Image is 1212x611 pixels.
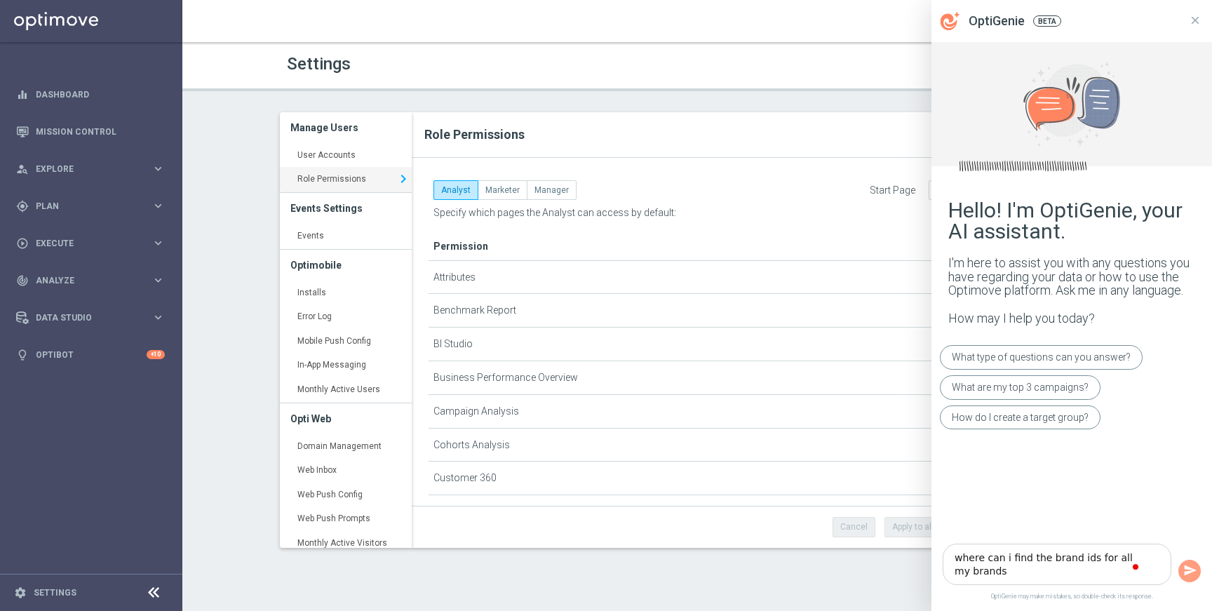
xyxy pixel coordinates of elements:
div: Permission [429,241,1104,260]
h2: Role Permissions [424,126,1098,143]
i: gps_fixed [16,200,29,213]
span: OptiGenie may make mistakes, so double-check its response. [931,591,1212,611]
span: Specify which pages the Analyst can access by default: [433,207,676,218]
b: How may I help you today? [948,311,1095,325]
div: How do I create a target group? [940,405,1100,430]
div: Data Studio [16,311,151,324]
i: keyboard_arrow_right [151,199,165,213]
i: settings [14,586,27,599]
a: Events [280,224,412,249]
i: keyboard_arrow_right [151,274,165,287]
div: Plan [16,200,151,213]
label: Start Page [870,184,915,196]
button: lightbulb Optibot +10 [15,349,166,361]
button: gps_fixed Plan keyboard_arrow_right [15,201,166,212]
a: Dashboard [36,76,165,113]
h3: Opti Web [290,403,401,434]
a: Installs [280,281,412,306]
i: keyboard_arrow_right [151,311,165,324]
a: Monthly Active Visitors [280,531,412,556]
i: equalizer [16,88,29,101]
a: User Accounts [280,143,412,168]
button: equalizer Dashboard [15,89,166,100]
a: Settings [34,589,76,597]
div: What are my top 3 campaigns? [940,375,1100,400]
button: track_changes Analyze keyboard_arrow_right [15,275,166,286]
span: Cohorts Analysis [433,439,510,451]
i: track_changes [16,274,29,287]
i: keyboard_arrow_right [395,168,412,189]
button: Data Studio keyboard_arrow_right [15,312,166,323]
a: Optibot [36,336,147,373]
textarea: To enrich screen reader interactions, please activate Accessibility in Grammarly extension settings [943,544,1171,585]
h1: Settings [287,54,687,74]
span: Analyze [36,276,151,285]
div: Mission Control [16,113,165,150]
div: Explore [16,163,151,175]
span: Execute [36,239,151,248]
button: Marketer [478,180,527,200]
img: Wavey line detail [959,161,1100,172]
i: keyboard_arrow_right [151,162,165,175]
span: Benchmark Report [433,304,516,316]
img: OptiGenie Welcome Hero Banner [974,61,1170,148]
span: Business Performance Overview [433,372,578,384]
ng-select: Dashboard [929,180,1104,200]
button: play_circle_outline Execute keyboard_arrow_right [15,238,166,249]
span: Campaign Analysis [433,405,519,417]
a: Role Permissions [280,167,412,192]
a: Error Log [280,304,412,330]
div: Optibot [16,336,165,373]
button: Manager [527,180,577,200]
span: Plan [36,202,151,210]
i: play_circle_outline [16,237,29,250]
h3: Optimobile [290,250,401,281]
a: Domain Management [280,434,412,459]
span: Customer 360 [433,472,497,484]
span: BETA [1033,15,1061,27]
span: Explore [36,165,151,173]
div: Analyze [16,274,151,287]
div: Dashboard [16,76,165,113]
i: person_search [16,163,29,175]
div: Execute [16,237,151,250]
span: BI Studio [433,338,473,350]
a: Web Inbox [280,458,412,483]
button: Mission Control [15,126,166,137]
a: Mobile Push Config [280,329,412,354]
a: Monthly Active Users [280,377,412,403]
h3: Events Settings [290,193,401,224]
div: +10 [147,350,165,359]
i: keyboard_arrow_right [151,236,165,250]
div: What type of questions can you answer? [940,345,1143,370]
div: I'm here to assist you with any questions you have regarding your data or how to use the Optimove... [948,256,1195,297]
h3: Manage Users [290,112,401,143]
span: Attributes [433,271,476,283]
button: Analyst [433,180,478,200]
button: Cancel [833,517,875,537]
a: Mission Control [36,113,165,150]
div: Hello! I'm OptiGenie, your AI assistant. [948,200,1195,242]
button: person_search Explore keyboard_arrow_right [15,163,166,175]
button: Apply to all Analyst users [884,517,997,537]
i: lightbulb [16,349,29,361]
a: Web Push Prompts [280,506,412,532]
svg: OptiGenie Icon [941,12,960,30]
a: In-App Messaging [280,353,412,378]
span: Data Studio [36,314,151,322]
a: Web Push Config [280,483,412,508]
